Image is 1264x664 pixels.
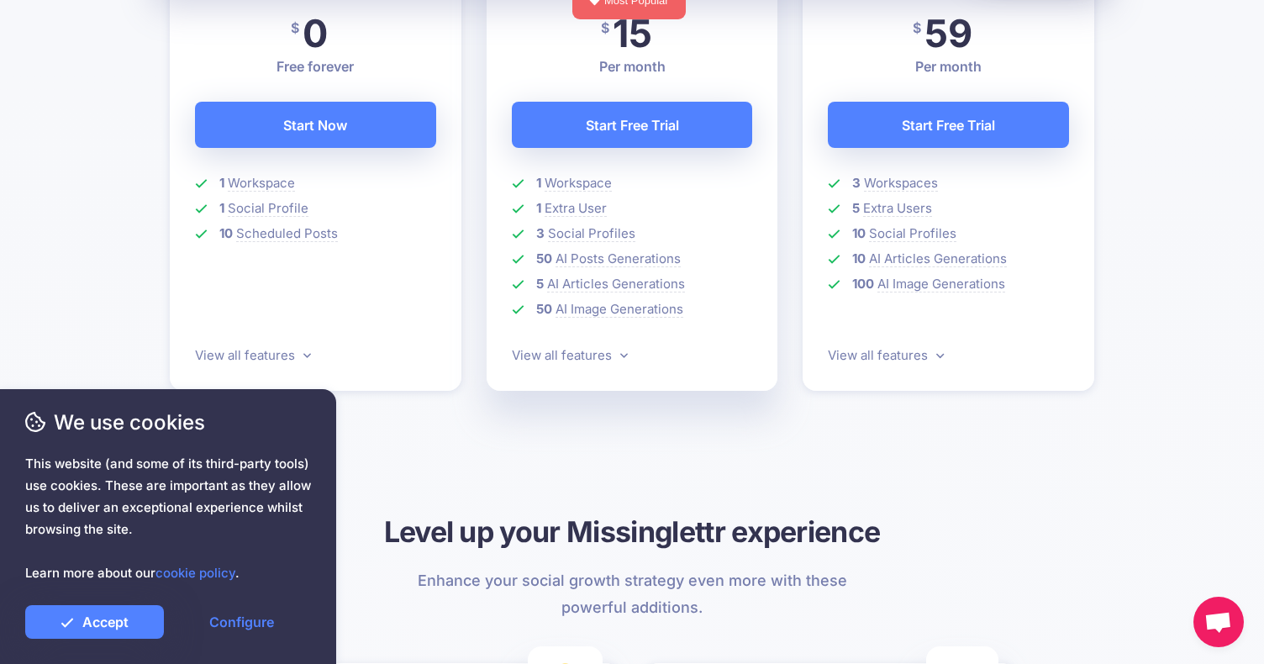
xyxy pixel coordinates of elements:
[556,250,681,267] span: AI Posts Generations
[195,347,311,363] a: View all features
[869,250,1007,267] span: AI Articles Generations
[536,276,544,292] b: 5
[545,175,612,192] span: Workspace
[556,301,683,318] span: AI Image Generations
[536,200,541,216] b: 1
[536,301,552,317] b: 50
[864,175,938,192] span: Workspaces
[25,453,311,584] span: This website (and some of its third-party tools) use cookies. These are important as they allow u...
[219,175,224,191] b: 1
[228,200,308,217] span: Social Profile
[512,56,753,76] p: Per month
[547,276,685,292] span: AI Articles Generations
[219,225,233,241] b: 10
[601,9,609,47] span: $
[512,102,753,148] a: Start Free Trial
[924,10,972,56] span: 59
[536,250,552,266] b: 50
[25,408,311,437] span: We use cookies
[852,250,866,266] b: 10
[219,200,224,216] b: 1
[852,175,861,191] b: 3
[25,605,164,639] a: Accept
[913,9,921,47] span: $
[869,225,956,242] span: Social Profiles
[195,10,436,56] h2: 0
[408,567,857,621] p: Enhance your social growth strategy even more with these powerful additions.
[852,225,866,241] b: 10
[536,175,541,191] b: 1
[236,225,338,242] span: Scheduled Posts
[828,102,1069,148] a: Start Free Trial
[828,56,1069,76] p: Per month
[170,513,1094,551] h3: Level up your Missinglettr experience
[852,276,874,292] b: 100
[852,200,860,216] b: 5
[877,276,1005,292] span: AI Image Generations
[1193,597,1244,647] div: Open chat
[228,175,295,192] span: Workspace
[545,200,607,217] span: Extra User
[155,565,235,581] a: cookie policy
[512,347,628,363] a: View all features
[613,10,652,56] span: 15
[863,200,932,217] span: Extra Users
[195,102,436,148] a: Start Now
[536,225,545,241] b: 3
[172,605,311,639] a: Configure
[828,347,944,363] a: View all features
[291,9,299,47] span: $
[548,225,635,242] span: Social Profiles
[195,56,436,76] p: Free forever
